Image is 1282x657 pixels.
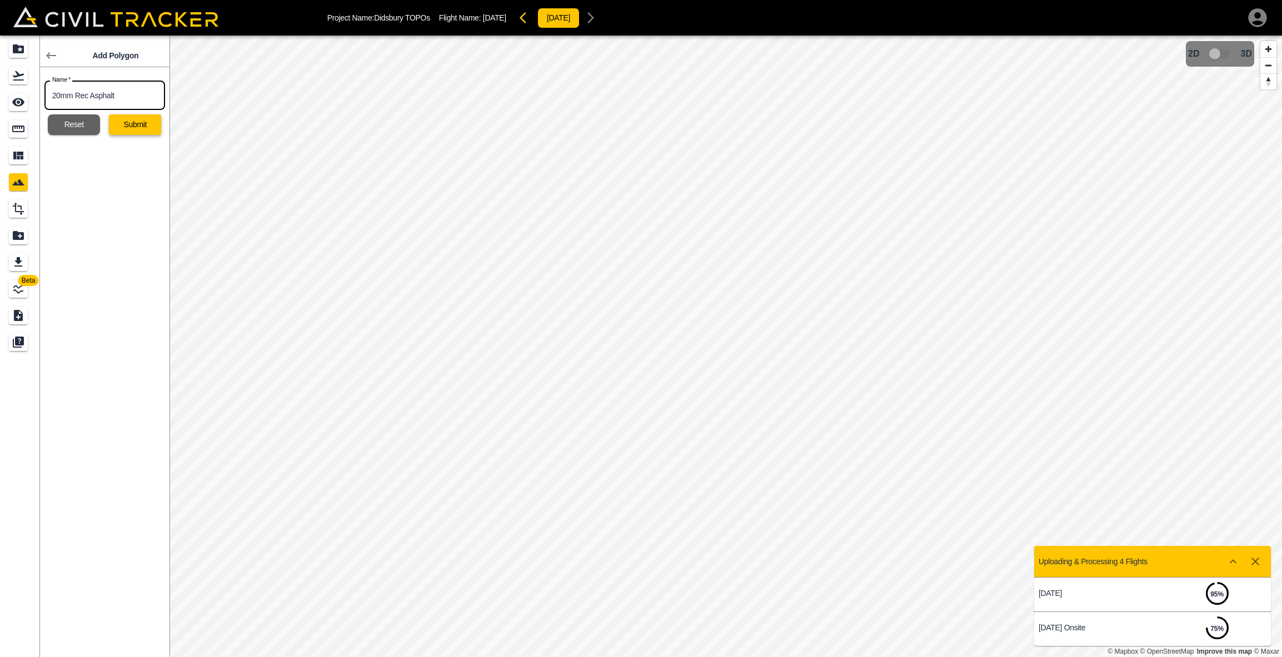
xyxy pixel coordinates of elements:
button: Zoom out [1260,57,1276,73]
strong: 75 % [1210,625,1224,633]
canvas: Map [169,36,1282,657]
button: Reset bearing to north [1260,73,1276,89]
strong: 95 % [1210,590,1224,598]
a: Mapbox [1108,648,1138,655]
a: Map feedback [1197,648,1252,655]
span: 2D [1188,49,1199,59]
p: Flight Name: [439,13,506,22]
button: Show more [1222,550,1244,573]
img: Civil Tracker [13,7,218,28]
span: 3D [1241,49,1252,59]
p: Project Name: Didsbury TOPOs [327,13,430,22]
span: [DATE] [483,13,506,22]
p: [DATE] Onsite [1039,623,1153,632]
button: [DATE] [537,8,580,28]
span: 3D model not uploaded yet [1204,43,1236,64]
p: [DATE] [1039,589,1153,598]
p: Uploading & Processing 4 Flights [1039,557,1148,566]
a: OpenStreetMap [1140,648,1194,655]
button: Zoom in [1260,41,1276,57]
a: Maxar [1254,648,1279,655]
